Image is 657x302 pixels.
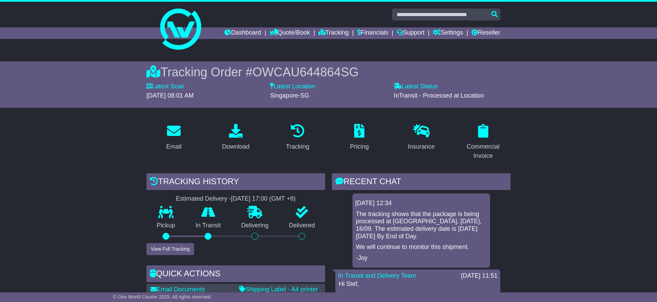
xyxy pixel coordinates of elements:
[460,142,506,161] div: Commercial Invoice
[231,222,279,229] p: Delivering
[356,243,487,251] p: We will continue to monitor this shipment.
[146,243,194,255] button: View Full Tracking
[253,65,359,79] span: OWCAU644864SG
[355,200,487,207] div: [DATE] 12:34
[239,286,318,293] a: Shipping Label - A4 printer
[319,27,349,39] a: Tracking
[151,286,205,293] a: Email Documents
[394,92,484,99] span: InTransit - Processed at Location
[455,122,511,163] a: Commercial Invoice
[185,222,231,229] p: In Transit
[433,27,463,39] a: Settings
[146,265,325,284] div: Quick Actions
[286,142,309,151] div: Tracking
[166,142,182,151] div: Email
[162,122,186,154] a: Email
[218,122,254,154] a: Download
[231,195,296,203] div: [DATE] 17:00 (GMT +8)
[146,92,194,99] span: [DATE] 08:01 AM
[270,27,310,39] a: Quote/Book
[270,83,315,90] label: Latest Location
[346,122,373,154] a: Pricing
[113,294,212,300] span: © One World Courier 2025. All rights reserved.
[279,222,325,229] p: Delivered
[332,173,511,192] div: RECENT CHAT
[224,27,261,39] a: Dashboard
[472,27,500,39] a: Reseller
[357,27,388,39] a: Financials
[356,254,487,262] p: -Joy
[356,211,487,240] p: The tracking shows that the package is being processed at [GEOGRAPHIC_DATA], [DATE], 16/09. The e...
[222,142,249,151] div: Download
[146,65,511,79] div: Tracking Order #
[146,195,325,203] div: Estimated Delivery -
[270,92,309,99] span: Singapore-SG
[146,222,185,229] p: Pickup
[282,122,314,154] a: Tracking
[403,122,439,154] a: Insurance
[397,27,424,39] a: Support
[394,83,438,90] label: Latest Status
[338,272,416,279] a: In Transit and Delivery Team
[146,173,325,192] div: Tracking history
[461,272,498,280] div: [DATE] 11:51
[146,83,184,90] label: Latest Scan
[350,142,369,151] div: Pricing
[408,142,435,151] div: Insurance
[339,280,497,288] p: Hi Stef,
